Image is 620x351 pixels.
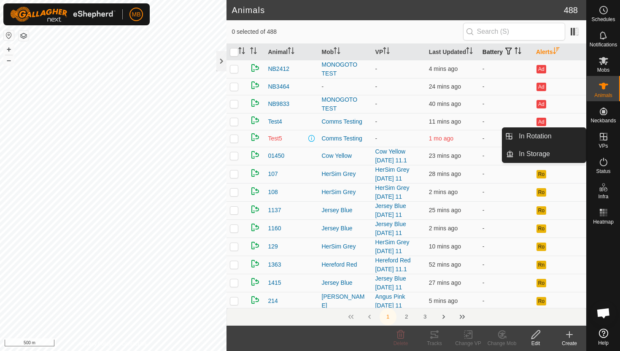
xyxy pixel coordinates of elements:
a: Jersey Blue [DATE] 11 [375,275,406,291]
span: 11 Sept 2025, 5:13 pm [429,65,458,72]
th: Alerts [533,44,586,60]
div: HerSim Grey [322,188,369,197]
span: 107 [268,170,278,178]
app-display-virtual-paddock-transition: - [375,65,377,72]
div: Tracks [418,340,451,347]
a: In Rotation [514,128,586,145]
a: Privacy Policy [80,340,112,348]
td: - [479,201,533,219]
img: returning on [250,98,260,108]
button: Ro [536,297,546,305]
td: - [479,274,533,292]
img: returning on [250,80,260,90]
a: Cow Yellow [DATE] 11.1 [375,148,407,164]
span: Delete [394,340,408,346]
span: NB3464 [268,82,289,91]
td: - [479,238,533,256]
div: HerSim Grey [322,242,369,251]
div: Hereford Red [322,260,369,269]
button: Ro [536,243,546,251]
p-sorticon: Activate to sort [250,49,257,55]
div: Jersey Blue [322,206,369,215]
img: returning on [250,115,260,125]
td: - [479,183,533,201]
a: HerSim Grey [DATE] 11 [375,239,410,254]
button: Ro [536,206,546,215]
div: Comms Testing [322,117,369,126]
div: Change VP [451,340,485,347]
img: returning on [250,168,260,178]
a: In Storage [514,146,586,162]
th: Animal [264,44,318,60]
button: Ad [536,65,546,73]
td: - [479,78,533,95]
span: 488 [564,4,578,16]
th: VP [372,44,426,60]
span: NB9833 [268,100,289,108]
p-sorticon: Activate to sort [288,49,294,55]
button: Map Layers [19,31,29,41]
td: - [479,256,533,274]
button: – [4,55,14,65]
p-sorticon: Activate to sort [553,49,560,55]
div: Edit [519,340,553,347]
td: - [479,95,533,113]
app-display-virtual-paddock-transition: - [375,100,377,107]
a: Jersey Blue [DATE] 11 [375,202,406,218]
img: returning on [250,295,260,305]
span: 129 [268,242,278,251]
div: Comms Testing [322,134,369,143]
span: 1160 [268,224,281,233]
span: VPs [598,143,608,148]
span: Schedules [591,17,615,22]
button: + [4,44,14,54]
button: 1 [380,308,396,325]
img: returning on [250,259,260,269]
img: returning on [250,186,260,196]
div: Create [553,340,586,347]
a: Hereford Red [DATE] 11.1 [375,257,411,273]
button: Rn [536,261,546,269]
td: - [479,165,533,183]
span: Notifications [590,42,617,47]
span: MB [132,10,141,19]
span: 1363 [268,260,281,269]
span: Heatmap [593,219,614,224]
span: 11 Sept 2025, 5:12 pm [429,297,458,304]
img: returning on [250,222,260,232]
a: HerSim Grey [DATE] 11 [375,166,410,182]
button: Ad [536,83,546,91]
th: Mob [318,44,372,60]
span: Test5 [268,134,282,143]
span: 11 Sept 2025, 4:25 pm [429,261,461,268]
th: Last Updated [426,44,479,60]
span: Status [596,169,610,174]
span: 11 Sept 2025, 4:52 pm [429,207,461,213]
td: - [479,292,533,310]
img: returning on [250,277,260,287]
button: Ro [536,224,546,233]
li: In Rotation [502,128,586,145]
span: 108 [268,188,278,197]
span: 11 Sept 2025, 4:36 pm [429,100,461,107]
div: MONOGOTO TEST [322,60,369,78]
a: Contact Us [121,340,146,348]
h2: Animals [232,5,563,15]
span: Infra [598,194,608,199]
p-sorticon: Activate to sort [383,49,390,55]
span: In Storage [519,149,550,159]
th: Battery [479,44,533,60]
div: [PERSON_NAME] [322,292,369,310]
p-sorticon: Activate to sort [238,49,245,55]
img: returning on [250,132,260,142]
p-sorticon: Activate to sort [466,49,473,55]
td: - [479,219,533,238]
img: Gallagher Logo [10,7,116,22]
a: Angus Pink [DATE] 11 [375,293,405,309]
button: Ro [536,279,546,287]
span: 214 [268,297,278,305]
a: Help [587,325,620,349]
img: returning on [250,240,260,251]
app-display-virtual-paddock-transition: - [375,118,377,125]
span: 11 Sept 2025, 4:49 pm [429,170,461,177]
